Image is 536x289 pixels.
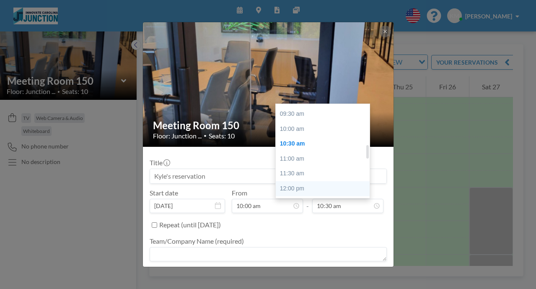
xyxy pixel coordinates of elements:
[159,221,221,229] label: Repeat (until [DATE])
[232,189,247,197] label: From
[150,169,386,183] input: Kyle's reservation
[150,237,244,245] label: Team/Company Name (required)
[153,132,202,140] span: Floor: Junction ...
[306,192,309,210] span: -
[209,132,235,140] span: Seats: 10
[150,159,169,167] label: Title
[276,136,370,151] div: 10:30 am
[150,189,178,197] label: Start date
[276,181,370,196] div: 12:00 pm
[276,122,370,137] div: 10:00 am
[276,196,370,211] div: 12:30 pm
[276,166,370,181] div: 11:30 am
[143,21,394,148] img: 537.jpg
[204,133,207,139] span: •
[153,119,384,132] h2: Meeting Room 150
[276,151,370,167] div: 11:00 am
[276,107,370,122] div: 09:30 am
